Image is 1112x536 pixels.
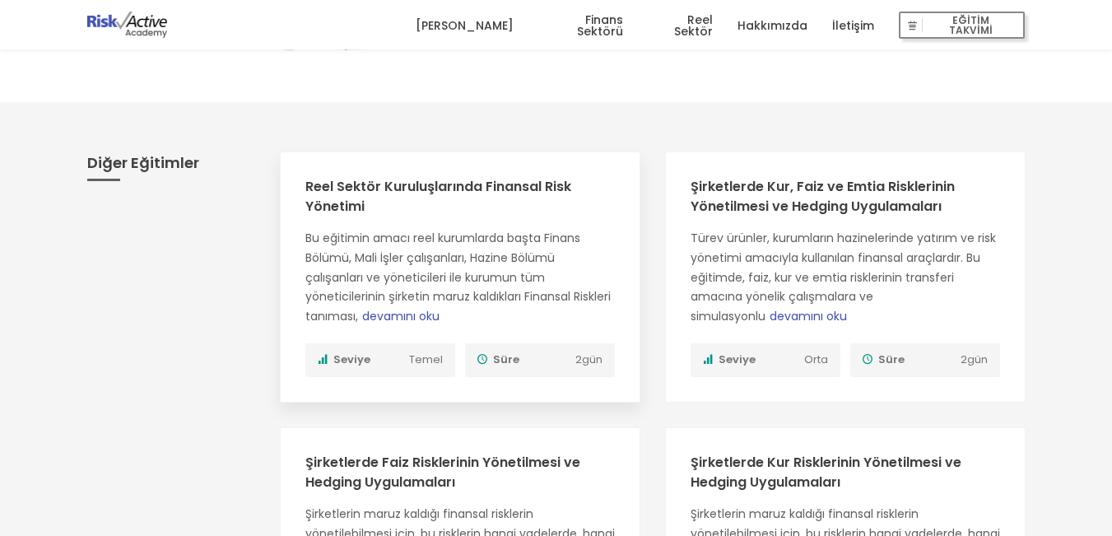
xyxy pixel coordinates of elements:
span: Süre [477,352,571,369]
span: devamını oku [362,308,440,324]
a: EĞİTİM TAKVİMİ [899,1,1025,50]
span: Orta [804,352,828,369]
span: Bu eğitimin amacı reel kurumlarda başta Finans Bölümü, Mali İşler çalışanları, Hazine Bölümü çalı... [305,230,611,324]
span: 2 gün [961,352,988,369]
img: logo-dark.png [87,12,168,38]
span: Türev ürünler, kurumların hazinelerinde yatırım ve risk yönetimi amacıyla kullanılan finansal ara... [691,230,996,324]
button: EĞİTİM TAKVİMİ [899,12,1025,40]
a: Şirketlerde Kur Risklerinin Yönetilmesi ve Hedging Uygulamaları [691,453,961,492]
span: Seviye [703,352,800,369]
span: devamını oku [770,308,847,324]
a: Reel Sektör Kuruluşlarında Finansal Risk Yönetimi [305,177,571,216]
a: Şirketlerde Kur, Faiz ve Emtia Risklerinin Yönetilmesi ve Hedging Uygulamaları [691,177,955,216]
span: Temel [409,352,443,369]
a: Reel Sektör [648,1,713,50]
span: 2 gün [575,352,603,369]
span: EĞİTİM TAKVİMİ [923,14,1018,37]
a: Finans Sektörü [538,1,623,50]
a: Hakkımızda [737,1,807,50]
a: Şirketlerde Faiz Risklerinin Yönetilmesi ve Hedging Uygulamaları [305,453,580,492]
span: Süre [863,352,956,369]
h3: Diğer Eğitimler [87,151,255,181]
a: [PERSON_NAME] [416,1,514,50]
span: Seviye [318,352,405,369]
a: İletişim [832,1,874,50]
